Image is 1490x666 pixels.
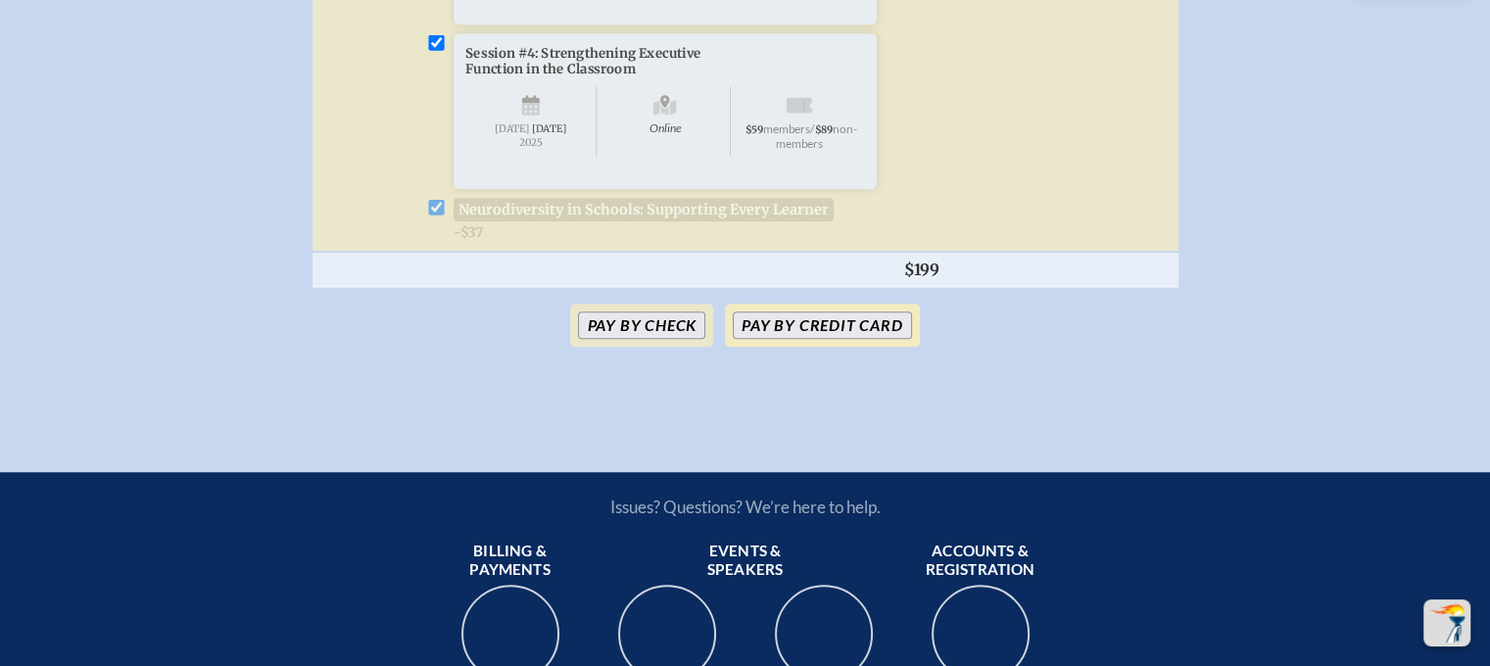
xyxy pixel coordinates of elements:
span: 2025 [477,136,584,147]
p: Issues? Questions? We’re here to help. [401,497,1090,517]
span: $89 [814,123,833,136]
span: non-members [776,121,857,150]
span: Events & speakers [675,542,816,581]
button: Pay by Credit Card [733,311,911,339]
span: [DATE] [495,122,529,135]
span: Session #4: Strengthening Executive Function in the Classroom [465,45,701,77]
button: Scroll Top [1423,599,1470,646]
span: / [810,121,815,135]
span: Online [600,86,731,157]
img: To the top [1427,603,1466,642]
th: $199 [896,252,992,287]
span: members [763,121,810,135]
button: Pay by Check [578,311,705,339]
span: $59 [745,123,763,136]
span: Accounts & registration [910,542,1051,581]
span: [DATE] [531,122,565,135]
span: Billing & payments [440,542,581,581]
